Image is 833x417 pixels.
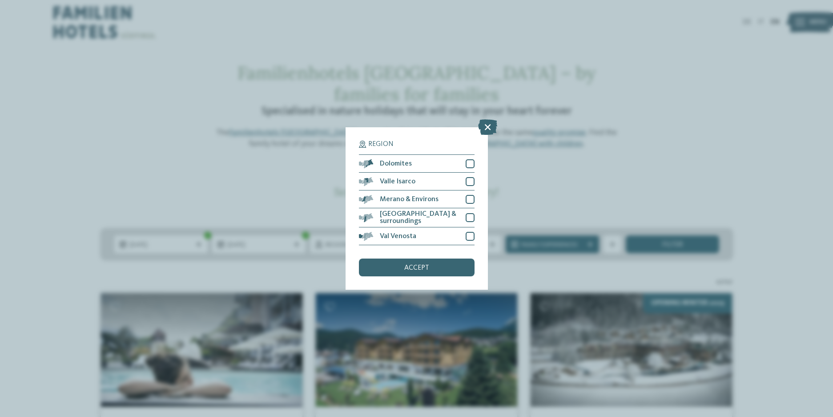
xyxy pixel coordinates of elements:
[380,178,415,185] span: Valle Isarco
[368,141,394,148] span: Region
[380,160,412,167] span: Dolomites
[380,233,416,240] span: Val Venosta
[380,211,459,225] span: [GEOGRAPHIC_DATA] & surroundings
[380,196,439,203] span: Merano & Environs
[404,264,429,271] span: accept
